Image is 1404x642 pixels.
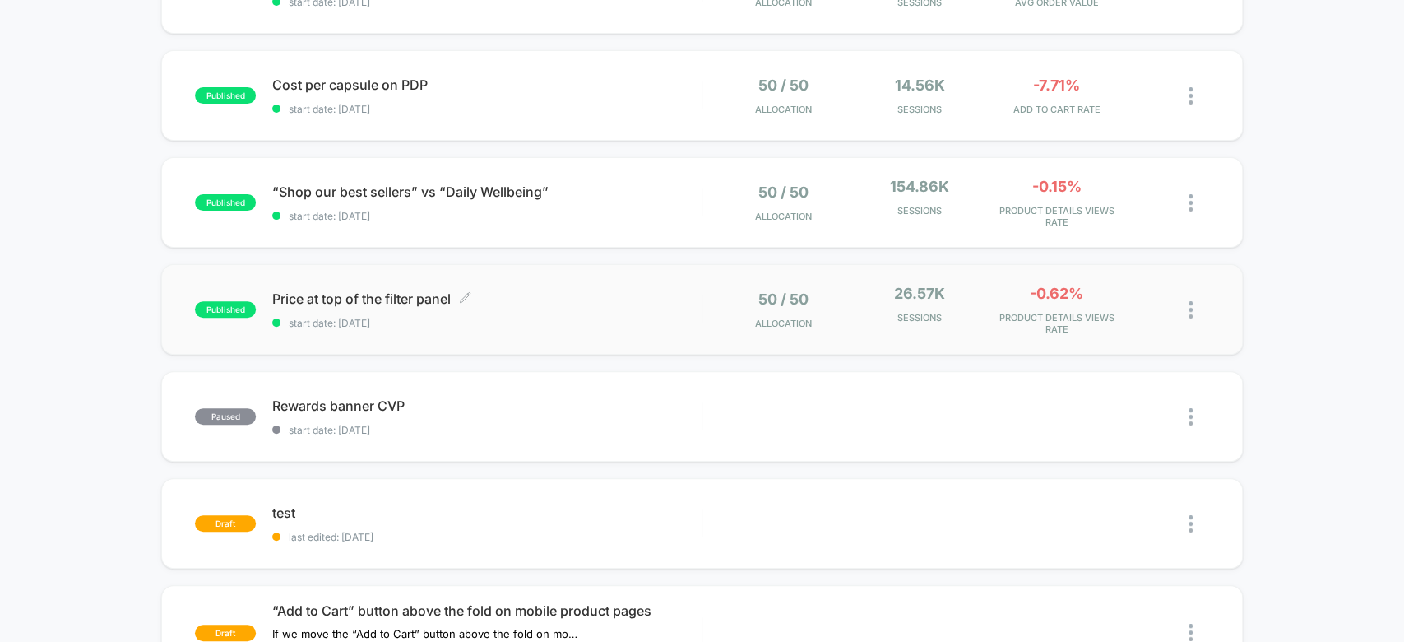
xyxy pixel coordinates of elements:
span: 50 / 50 [758,291,809,308]
span: 26.57k [894,285,945,302]
img: close [1189,515,1193,533]
span: Sessions [855,205,984,216]
span: published [195,194,256,211]
span: test [272,505,701,521]
span: PRODUCT DETAILS VIEWS RATE [992,312,1120,335]
span: paused [195,408,256,425]
span: -0.15% [1031,178,1081,195]
span: start date: [DATE] [272,317,701,329]
span: -7.71% [1033,77,1080,94]
span: 50 / 50 [758,184,809,201]
img: close [1189,408,1193,426]
img: close [1189,301,1193,319]
span: published [195,87,256,104]
span: draft [195,625,256,641]
span: -0.62% [1030,285,1083,302]
span: start date: [DATE] [272,210,701,222]
span: “Shop our best sellers” vs “Daily Wellbeing” [272,184,701,200]
span: Rewards banner CVP [272,398,701,414]
span: Cost per capsule on PDP [272,77,701,93]
span: 14.56k [895,77,945,94]
span: Sessions [855,312,984,323]
span: 50 / 50 [758,77,809,94]
span: PRODUCT DETAILS VIEWS RATE [992,205,1120,228]
span: 154.86k [890,178,949,195]
span: published [195,301,256,318]
span: draft [195,515,256,532]
span: If we move the “Add to Cart” button above the fold on mobile product pages, then users will be mo... [272,627,577,640]
span: ADD TO CART RATE [992,104,1120,115]
span: Allocation [755,104,812,115]
span: Allocation [755,211,812,222]
span: Sessions [855,104,984,115]
span: Price at top of the filter panel [272,291,701,307]
img: close [1189,87,1193,105]
span: start date: [DATE] [272,103,701,115]
img: close [1189,624,1193,641]
span: start date: [DATE] [272,424,701,436]
img: close [1189,194,1193,212]
span: Allocation [755,318,812,329]
span: “Add to Cart” button above the fold on mobile product pages [272,602,701,619]
span: last edited: [DATE] [272,531,701,543]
